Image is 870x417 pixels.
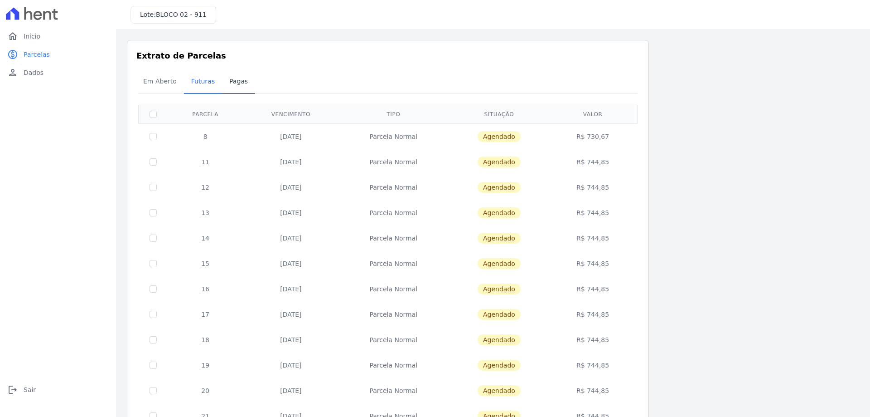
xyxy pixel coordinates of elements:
[7,31,18,42] i: home
[243,226,338,251] td: [DATE]
[222,70,255,94] a: Pagas
[168,353,243,378] td: 19
[478,131,521,142] span: Agendado
[168,276,243,302] td: 16
[478,157,521,167] span: Agendado
[338,276,448,302] td: Parcela Normal
[338,175,448,200] td: Parcela Normal
[243,175,338,200] td: [DATE]
[24,385,36,394] span: Sair
[338,226,448,251] td: Parcela Normal
[338,200,448,226] td: Parcela Normal
[4,64,112,82] a: personDados
[550,302,636,327] td: R$ 744,85
[136,49,639,62] h3: Extrato de Parcelas
[338,302,448,327] td: Parcela Normal
[136,70,184,94] a: Em Aberto
[4,381,112,399] a: logoutSair
[243,251,338,276] td: [DATE]
[478,360,521,371] span: Agendado
[4,45,112,64] a: paidParcelas
[448,105,550,123] th: Situação
[243,149,338,175] td: [DATE]
[243,123,338,149] td: [DATE]
[550,327,636,353] td: R$ 744,85
[243,327,338,353] td: [DATE]
[338,149,448,175] td: Parcela Normal
[478,182,521,193] span: Agendado
[7,67,18,78] i: person
[243,105,338,123] th: Vencimento
[550,123,636,149] td: R$ 730,67
[243,302,338,327] td: [DATE]
[243,378,338,403] td: [DATE]
[478,258,521,269] span: Agendado
[186,72,220,90] span: Futuras
[168,251,243,276] td: 15
[156,11,207,18] span: BLOCO 02 - 911
[478,385,521,396] span: Agendado
[168,105,243,123] th: Parcela
[24,50,50,59] span: Parcelas
[550,200,636,226] td: R$ 744,85
[184,70,222,94] a: Futuras
[338,123,448,149] td: Parcela Normal
[243,353,338,378] td: [DATE]
[550,276,636,302] td: R$ 744,85
[550,378,636,403] td: R$ 744,85
[138,72,182,90] span: Em Aberto
[550,105,636,123] th: Valor
[168,378,243,403] td: 20
[4,27,112,45] a: homeInício
[168,327,243,353] td: 18
[550,353,636,378] td: R$ 744,85
[478,207,521,218] span: Agendado
[140,10,207,20] h3: Lote:
[7,49,18,60] i: paid
[24,68,43,77] span: Dados
[478,284,521,294] span: Agendado
[338,105,448,123] th: Tipo
[338,327,448,353] td: Parcela Normal
[338,378,448,403] td: Parcela Normal
[478,309,521,320] span: Agendado
[243,200,338,226] td: [DATE]
[550,251,636,276] td: R$ 744,85
[168,200,243,226] td: 13
[168,123,243,149] td: 8
[338,353,448,378] td: Parcela Normal
[168,226,243,251] td: 14
[338,251,448,276] td: Parcela Normal
[550,175,636,200] td: R$ 744,85
[550,149,636,175] td: R$ 744,85
[550,226,636,251] td: R$ 744,85
[168,175,243,200] td: 12
[478,334,521,345] span: Agendado
[478,233,521,244] span: Agendado
[243,276,338,302] td: [DATE]
[7,384,18,395] i: logout
[168,302,243,327] td: 17
[224,72,253,90] span: Pagas
[24,32,40,41] span: Início
[168,149,243,175] td: 11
